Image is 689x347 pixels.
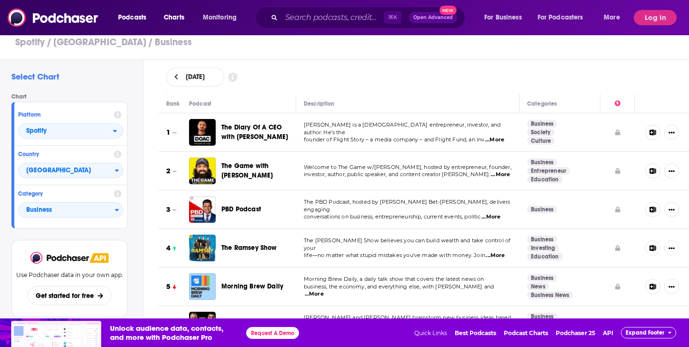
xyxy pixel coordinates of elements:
h3: 1 [166,127,170,138]
a: Business News [527,291,573,299]
span: The Ramsey Show [221,244,277,252]
button: Show More Button [664,125,679,140]
button: Show More Button [664,240,679,256]
h3: 3 [166,204,170,215]
input: Search podcasts, credits, & more... [281,10,384,25]
span: Quick Links [414,329,447,337]
span: life—no matter what stupid mistakes you've made with money. Join [304,252,485,258]
span: Get started for free [36,292,94,300]
a: Podchaser 25 [556,329,595,337]
span: Podcasts [118,11,146,24]
h3: 5 [166,281,170,292]
button: Request A Demo [246,327,299,339]
span: conversations on business, entrepreneurship, current events, politic [304,213,481,220]
span: business, the economy, and everything else, with [PERSON_NAME] and [304,283,494,290]
span: More [604,11,620,24]
button: Get started for free [28,286,111,305]
img: The Ramsey Show [189,235,216,261]
span: Expand Footer [626,329,664,336]
span: ...More [486,252,505,259]
a: Business [527,206,557,213]
span: [DATE] [186,74,205,80]
span: ⌘ K [384,11,401,24]
img: Insights visual [11,321,103,347]
div: Power Score [615,98,620,109]
a: Society [527,129,554,136]
a: Best Podcasts [455,329,496,337]
span: ...More [485,136,504,144]
div: Rank [166,98,180,109]
span: [PERSON_NAME] is a [DEMOGRAPHIC_DATA] entrepreneur, investor, and author. He’s the [304,121,500,136]
a: Culture [527,137,555,145]
span: [PERSON_NAME] and [PERSON_NAME] brainstorm new business ideas based on trends & [304,314,511,328]
a: Investing [527,244,559,252]
button: Categories [18,202,123,218]
button: Open AdvancedNew [409,12,457,23]
span: Spotify [26,128,47,134]
a: Education [527,253,563,260]
span: The [PERSON_NAME] Show believes you can build wealth and take control of your [304,237,510,251]
img: The Diary Of A CEO with Steven Bartlett [189,119,216,146]
a: API [603,329,613,337]
div: Categories [527,98,557,109]
h4: Category [18,190,110,197]
a: Business [527,274,557,282]
span: ...More [491,171,510,178]
button: open menu [111,10,159,25]
a: Business [527,120,557,128]
span: The Diary Of A CEO with [PERSON_NAME] [221,123,288,141]
a: Education [527,176,563,183]
a: Business [527,236,557,243]
h3: 4 [166,243,170,254]
img: Morning Brew Daily [189,273,216,300]
button: Countries [18,163,123,178]
span: Charts [164,11,184,24]
button: open menu [531,10,597,25]
button: open menu [597,10,632,25]
span: Open Advanced [413,15,453,20]
a: Entrepreneur [527,167,570,175]
a: Business [527,159,557,166]
h2: Platforms [18,123,123,139]
img: Podchaser - Follow, Share and Rate Podcasts [8,9,99,27]
button: Show More Button [664,163,679,178]
span: PBD Podcast [221,205,261,213]
div: Search podcasts, credits, & more... [264,7,474,29]
img: Podchaser - Follow, Share and Rate Podcasts [30,252,90,264]
h4: Country [18,151,110,158]
a: PBD Podcast [221,205,261,214]
button: Show More Button [664,317,679,333]
p: Use Podchaser data in your own app. [16,271,123,278]
button: open menu [196,10,249,25]
a: Podcast Charts [504,329,548,337]
h3: 2 [166,166,170,177]
span: New [439,6,457,15]
span: Welcome to The Game w/[PERSON_NAME], hosted by entrepreneur, founder, [304,164,511,170]
span: ...More [305,290,324,298]
span: For Business [484,11,522,24]
span: Morning Brew Daily [221,282,283,290]
h3: Spotify / [GEOGRAPHIC_DATA] / Business [15,36,682,48]
img: PBD Podcast [189,196,216,223]
h4: Chart [11,93,135,100]
a: The Ramsey Show [221,243,277,253]
span: founder of Flight Story – a media company – and Flight Fund, an inv [304,136,484,143]
span: Business [19,202,115,218]
a: Morning Brew Daily [221,282,283,291]
div: Podcast [189,98,211,109]
button: open menu [478,10,534,25]
img: My First Million [189,312,216,338]
button: open menu [18,123,123,139]
div: Description [304,98,334,109]
img: Podchaser API banner [90,253,109,263]
span: Morning Brew Daily, a daily talk show that covers the latest news on [304,276,484,282]
img: The Game with Alex Hormozi [189,158,216,184]
h4: Platform [18,111,110,118]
